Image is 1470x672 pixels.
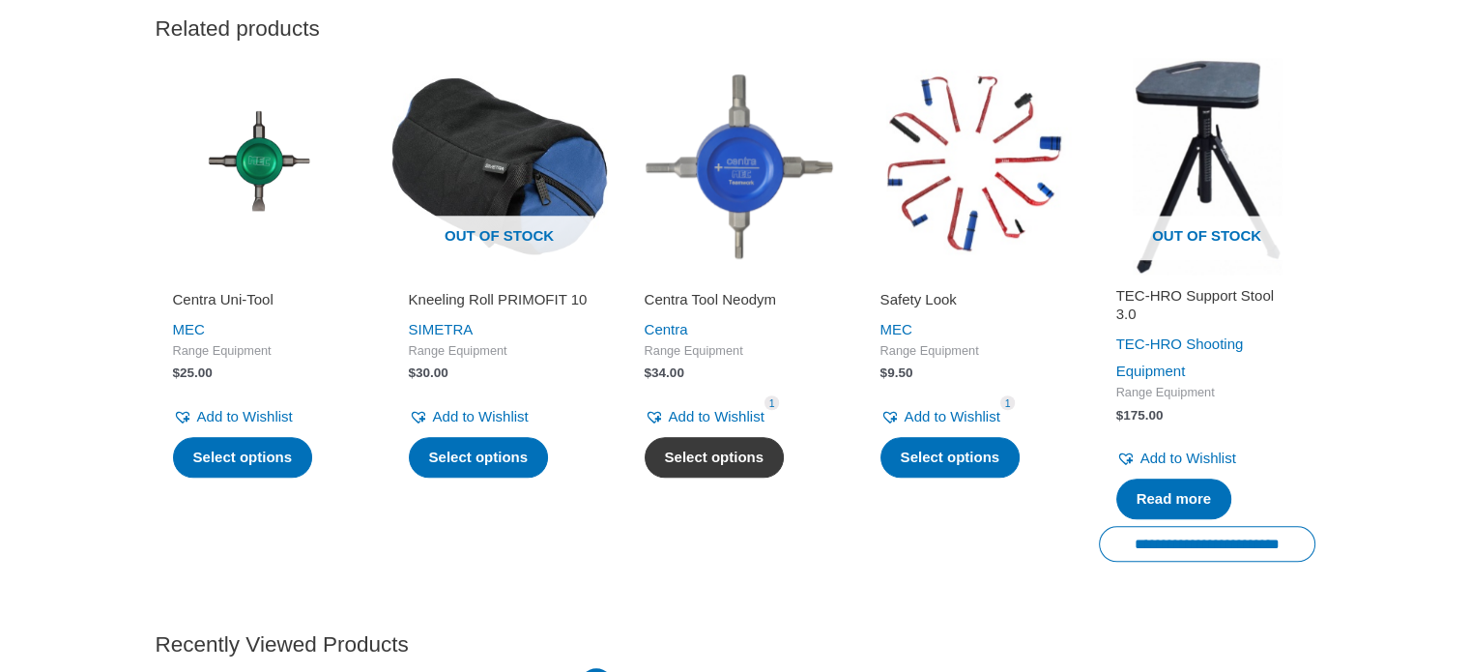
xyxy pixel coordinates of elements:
span: 1 [1000,395,1016,410]
a: Read more about “TEC-HRO Support Stool 3.0” [1116,479,1232,519]
a: Centra Tool Neodym [645,290,826,316]
span: Out of stock [1113,216,1301,260]
span: Range Equipment [409,343,591,360]
h2: Centra Uni-Tool [173,290,355,309]
span: Out of stock [406,216,593,260]
span: $ [880,365,888,380]
img: Centra Uni-Tool [156,58,372,275]
h2: Recently Viewed Products [156,630,1315,658]
span: $ [173,365,181,380]
a: TEC-HRO Support Stool 3.0 [1116,286,1298,332]
a: Add to Wishlist [1116,445,1236,472]
a: Add to Wishlist [645,403,764,430]
bdi: 34.00 [645,365,684,380]
a: Out of stock [391,58,608,275]
a: Safety Look [880,290,1062,316]
a: Select options for “Safety Look” [880,437,1021,478]
a: Centra Uni-Tool [173,290,355,316]
a: Select options for “Centra Tool Neodym” [645,437,785,478]
img: Safety Look [863,58,1080,275]
span: $ [409,365,417,380]
bdi: 9.50 [880,365,913,380]
h2: Kneeling Roll PRIMOFIT 10 [409,290,591,309]
a: Select options for “Kneeling Roll PRIMOFIT 10” [409,437,549,478]
span: Add to Wishlist [905,408,1000,424]
img: Centra Tool Neodym [627,58,844,275]
span: Add to Wishlist [669,408,764,424]
span: $ [1116,408,1124,423]
a: SIMETRA [409,321,474,337]
h2: Centra Tool Neodym [645,290,826,309]
span: 1 [764,395,780,410]
span: Add to Wishlist [197,408,293,424]
a: Kneeling Roll PRIMOFIT 10 [409,290,591,316]
span: Range Equipment [173,343,355,360]
bdi: 25.00 [173,365,213,380]
a: Add to Wishlist [173,403,293,430]
a: TEC-HRO Shooting Equipment [1116,336,1244,379]
span: Add to Wishlist [1140,450,1236,466]
img: Kneeling Roll PRIMOFIT 10 [391,58,608,275]
bdi: 30.00 [409,365,448,380]
bdi: 175.00 [1116,408,1164,423]
span: Add to Wishlist [433,408,529,424]
h2: Related products [156,15,1315,43]
h2: Safety Look [880,290,1062,309]
a: Out of stock [1099,58,1315,275]
a: MEC [880,321,912,337]
span: Range Equipment [880,343,1062,360]
h2: TEC-HRO Support Stool 3.0 [1116,286,1298,324]
span: Range Equipment [645,343,826,360]
a: Centra [645,321,688,337]
a: MEC [173,321,205,337]
span: $ [645,365,652,380]
span: Range Equipment [1116,385,1298,401]
a: Add to Wishlist [409,403,529,430]
img: TEC-HRO Support Stool 3. [1099,58,1315,275]
a: Add to Wishlist [880,403,1000,430]
a: Select options for “Centra Uni-Tool” [173,437,313,478]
